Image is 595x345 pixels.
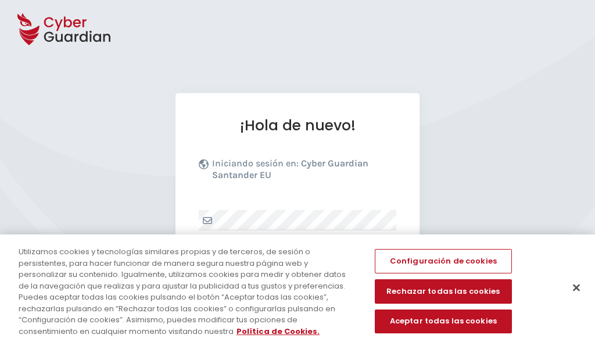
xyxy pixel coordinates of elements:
[236,326,320,337] a: Más información sobre su privacidad, se abre en una nueva pestaña
[375,309,512,333] button: Aceptar todas las cookies
[212,158,368,180] b: Cyber Guardian Santander EU
[19,246,357,337] div: Utilizamos cookies y tecnologías similares propias y de terceros, de sesión o persistentes, para ...
[375,249,512,273] button: Configuración de cookies, Abre el cuadro de diálogo del centro de preferencias.
[199,116,396,134] h1: ¡Hola de nuevo!
[375,279,512,304] button: Rechazar todas las cookies
[564,275,589,301] button: Cerrar
[212,158,393,187] p: Iniciando sesión en:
